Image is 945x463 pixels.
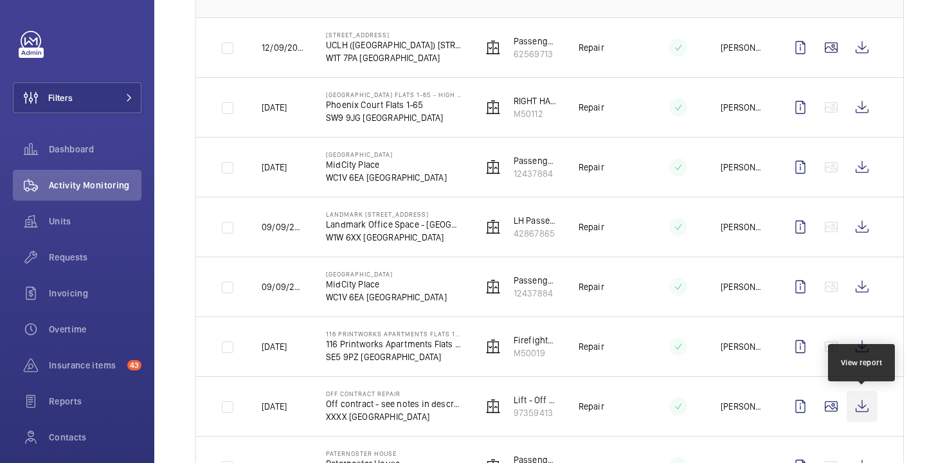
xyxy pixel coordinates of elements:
[326,150,447,158] p: [GEOGRAPHIC_DATA]
[49,395,141,408] span: Reports
[262,41,305,54] p: 12/09/2025
[326,330,462,338] p: 116 Printworks Apartments Flats 1-65 - High Risk Building
[485,339,501,354] img: elevator.svg
[721,41,764,54] p: [PERSON_NAME]
[485,219,501,235] img: elevator.svg
[326,98,462,111] p: Phoenix Court Flats 1-65
[49,323,141,336] span: Overtime
[326,51,462,64] p: W1T 7PA [GEOGRAPHIC_DATA]
[262,340,287,353] p: [DATE]
[49,359,122,372] span: Insurance items
[579,221,604,233] p: Repair
[721,101,764,114] p: [PERSON_NAME]
[485,159,501,175] img: elevator.svg
[721,280,764,293] p: [PERSON_NAME]
[326,31,462,39] p: [STREET_ADDRESS]
[514,347,558,359] p: M50019
[326,410,462,423] p: XXXX [GEOGRAPHIC_DATA]
[579,41,604,54] p: Repair
[262,101,287,114] p: [DATE]
[514,35,558,48] p: Passenger Lift
[514,95,558,107] p: RIGHT HAND LIFT
[326,171,447,184] p: WC1V 6EA [GEOGRAPHIC_DATA]
[326,291,447,304] p: WC1V 6EA [GEOGRAPHIC_DATA]
[326,338,462,350] p: 116 Printworks Apartments Flats 1-65
[579,280,604,293] p: Repair
[262,280,305,293] p: 09/09/2025
[326,397,462,410] p: Off contract - see notes in description
[49,179,141,192] span: Activity Monitoring
[49,143,141,156] span: Dashboard
[326,449,449,457] p: Paternoster House
[326,91,462,98] p: [GEOGRAPHIC_DATA] Flats 1-65 - High Risk Building
[326,111,462,124] p: SW9 9JG [GEOGRAPHIC_DATA]
[514,167,558,180] p: 12437884
[262,161,287,174] p: [DATE]
[48,91,73,104] span: Filters
[262,221,305,233] p: 09/09/2025
[326,210,462,218] p: Landmark [STREET_ADDRESS]
[127,360,141,370] span: 43
[579,400,604,413] p: Repair
[514,274,558,287] p: Passenger 3
[326,390,462,397] p: Off Contract Repair
[514,287,558,300] p: 12437884
[49,287,141,300] span: Invoicing
[326,278,447,291] p: MidCity Place
[514,214,558,227] p: LH Passenger
[721,161,764,174] p: [PERSON_NAME]
[49,215,141,228] span: Units
[721,340,764,353] p: [PERSON_NAME]
[514,394,558,406] p: Lift - Off Contract
[262,400,287,413] p: [DATE]
[514,406,558,419] p: 97359413
[49,431,141,444] span: Contacts
[485,279,501,295] img: elevator.svg
[721,221,764,233] p: [PERSON_NAME]
[326,218,462,231] p: Landmark Office Space - [GEOGRAPHIC_DATA]
[514,227,558,240] p: 42867865
[841,357,883,368] div: View report
[721,400,764,413] p: [PERSON_NAME]
[514,48,558,60] p: 62569713
[326,350,462,363] p: SE5 9PZ [GEOGRAPHIC_DATA]
[49,251,141,264] span: Requests
[579,101,604,114] p: Repair
[485,100,501,115] img: elevator.svg
[326,158,447,171] p: MidCity Place
[326,39,462,51] p: UCLH ([GEOGRAPHIC_DATA]) [STREET_ADDRESS],
[326,231,462,244] p: W1W 6XX [GEOGRAPHIC_DATA]
[326,270,447,278] p: [GEOGRAPHIC_DATA]
[514,334,558,347] p: Firefighters - EPL Flats 1-65 No 1
[13,82,141,113] button: Filters
[579,161,604,174] p: Repair
[514,154,558,167] p: Passenger 3
[485,399,501,414] img: elevator.svg
[485,40,501,55] img: elevator.svg
[514,107,558,120] p: M50112
[579,340,604,353] p: Repair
